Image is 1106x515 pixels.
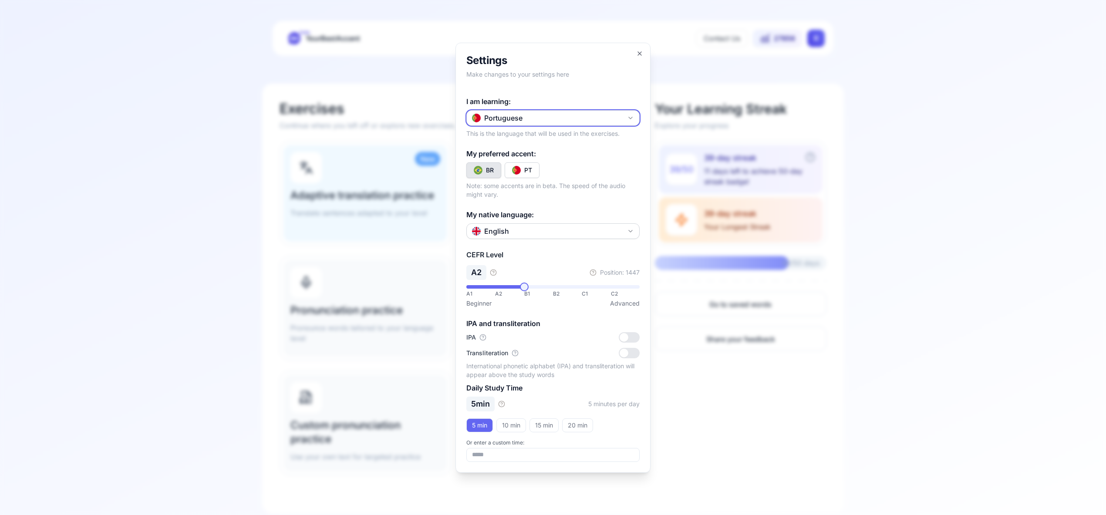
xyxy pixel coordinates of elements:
[466,397,495,411] div: 5 min
[486,166,494,175] div: BR
[466,439,640,446] label: Or enter a custom time:
[472,114,481,122] img: pt
[466,96,511,107] label: I am learning:
[600,268,640,277] span: Position: 1447
[466,362,640,379] p: International phonetic alphabet (IPA) and transliteration will appear above the study words
[466,249,640,260] h3: CEFR Level
[553,290,582,297] div: B2
[466,149,536,158] label: My preferred accent:
[466,349,508,357] span: Transliteration
[466,384,523,392] label: Daily Study Time
[466,54,640,67] h2: Settings
[529,418,559,432] button: 15 min
[472,227,481,236] img: en
[466,182,640,199] p: Note: some accents are in beta. The speed of the audio might vary.
[505,162,540,178] button: Toggle pt-PT
[610,299,640,308] span: Advanced
[466,209,534,220] label: My native language:
[496,418,526,432] button: 10 min
[466,70,640,79] p: Make changes to your settings here
[472,113,523,123] div: Portuguese
[474,166,482,175] img: br
[512,166,521,175] img: pt
[466,162,501,178] button: Toggle pt-BR
[466,418,493,432] button: 5 min
[588,400,640,408] span: 5 minutes per day
[466,265,486,280] div: A2
[495,290,524,297] div: A2
[466,319,540,328] label: IPA and transliteration
[611,290,640,297] div: C2
[466,129,620,138] p: This is the language that will be used in the exercises.
[562,418,593,432] button: 20 min
[524,290,553,297] div: B1
[466,333,476,342] span: IPA
[472,226,509,236] div: English
[466,290,495,297] div: A1
[582,290,610,297] div: C1
[524,166,532,175] div: PT
[466,299,492,308] span: Beginner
